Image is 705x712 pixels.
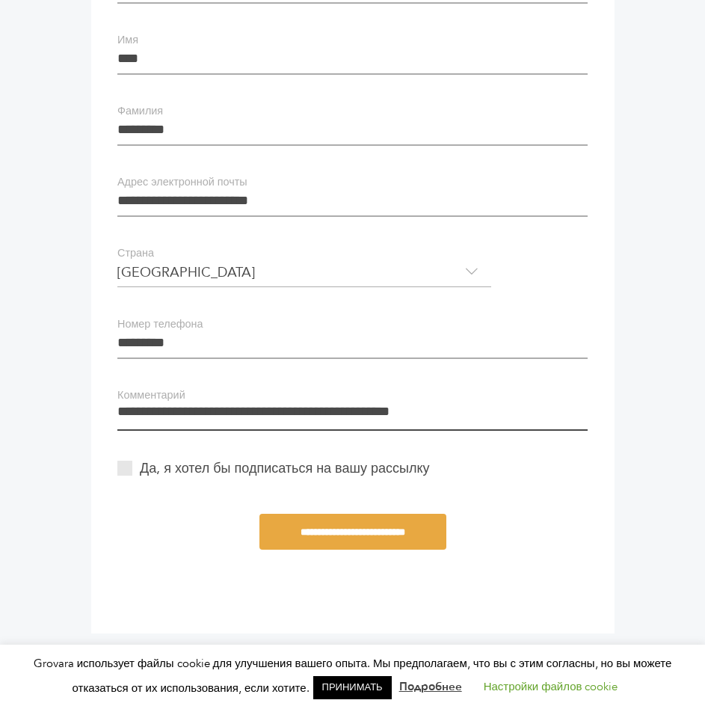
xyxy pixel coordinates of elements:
font: Фамилия [117,103,163,118]
font: Grovara использует файлы cookie для улучшения вашего опыта. Мы предполагаем, что вы с этим соглас... [34,657,672,696]
a: Настройки файлов cookie [484,679,618,694]
font: Номер телефона [117,316,203,331]
font: [GEOGRAPHIC_DATA] [117,263,255,282]
font: Комментарий [117,387,185,402]
a: Подробнее [399,679,462,694]
font: Имя [117,32,138,47]
font: Адрес электронной почты [117,174,247,189]
font: Страна [117,245,154,260]
a: ПРИНИМАТЬ [313,676,392,699]
font: ПРИНИМАТЬ [322,681,383,694]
